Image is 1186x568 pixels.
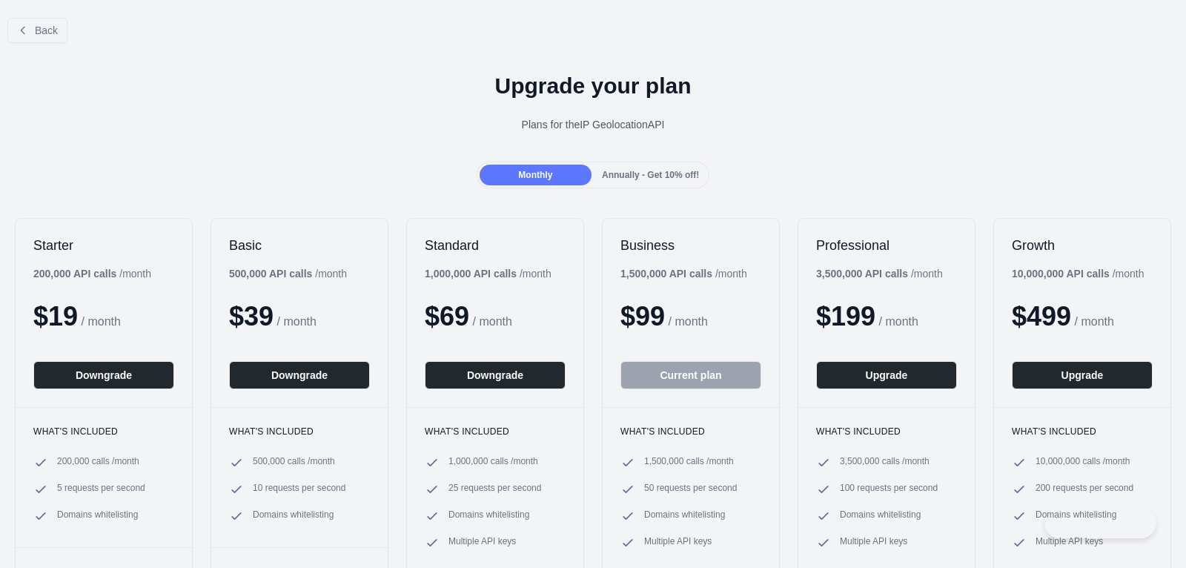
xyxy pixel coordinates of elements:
span: $ 199 [816,301,875,331]
span: / month [879,315,918,328]
span: $ 99 [620,301,665,331]
div: / month [620,266,747,281]
span: / month [473,315,512,328]
b: 3,500,000 API calls [816,268,908,280]
div: / month [816,266,943,281]
iframe: Toggle Customer Support [1044,507,1156,538]
b: 1,000,000 API calls [425,268,517,280]
b: 1,500,000 API calls [620,268,712,280]
div: / month [425,266,551,281]
span: $ 69 [425,301,469,331]
span: / month [669,315,708,328]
